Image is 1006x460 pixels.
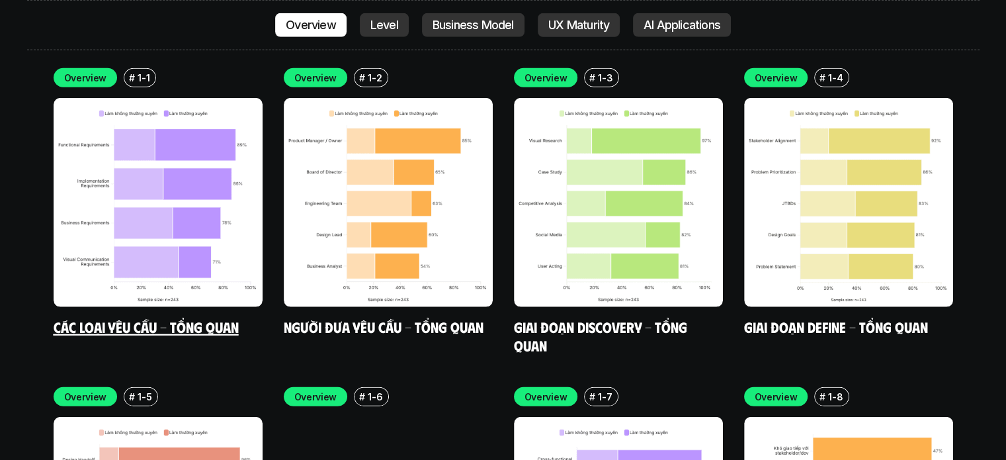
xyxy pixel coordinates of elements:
[744,318,928,336] a: Giai đoạn Define - Tổng quan
[286,19,336,32] p: Overview
[368,390,382,404] p: 1-6
[359,392,365,402] h6: #
[755,71,798,85] p: Overview
[370,19,398,32] p: Level
[524,71,567,85] p: Overview
[548,19,609,32] p: UX Maturity
[589,73,595,83] h6: #
[368,71,382,85] p: 1-2
[360,13,409,37] a: Level
[129,392,135,402] h6: #
[422,13,524,37] a: Business Model
[294,390,337,404] p: Overview
[284,318,483,336] a: Người đưa yêu cầu - Tổng quan
[633,13,731,37] a: AI Applications
[598,390,612,404] p: 1-7
[433,19,514,32] p: Business Model
[589,392,595,402] h6: #
[64,390,107,404] p: Overview
[819,392,825,402] h6: #
[138,71,149,85] p: 1-1
[598,71,612,85] p: 1-3
[538,13,620,37] a: UX Maturity
[129,73,135,83] h6: #
[138,390,151,404] p: 1-5
[64,71,107,85] p: Overview
[644,19,720,32] p: AI Applications
[524,390,567,404] p: Overview
[514,318,691,354] a: Giai đoạn Discovery - Tổng quan
[819,73,825,83] h6: #
[54,318,239,336] a: Các loại yêu cầu - Tổng quan
[294,71,337,85] p: Overview
[828,71,843,85] p: 1-4
[359,73,365,83] h6: #
[828,390,843,404] p: 1-8
[755,390,798,404] p: Overview
[275,13,347,37] a: Overview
